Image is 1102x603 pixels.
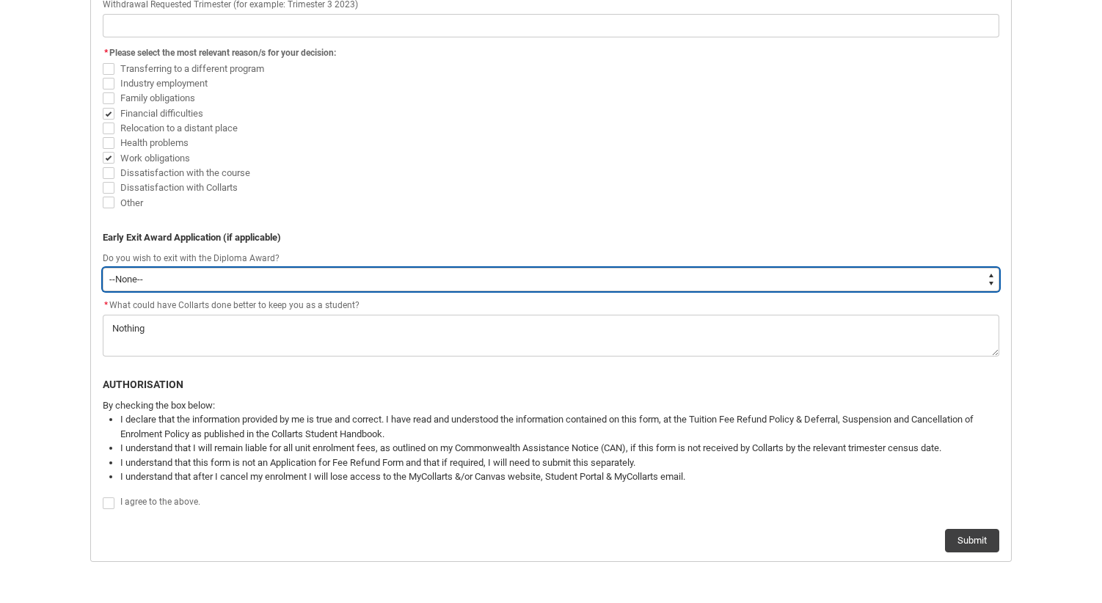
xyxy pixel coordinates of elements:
[120,123,238,134] span: Relocation to a distant place
[120,63,264,74] span: Transferring to a different program
[120,497,200,507] span: I agree to the above.
[104,300,108,310] abbr: required
[120,92,195,103] span: Family obligations
[103,232,281,243] b: Early Exit Award Application (if applicable)
[120,167,250,178] span: Dissatisfaction with the course
[120,469,999,484] li: I understand that after I cancel my enrolment I will lose access to the MyCollarts &/or Canvas we...
[120,197,143,208] span: Other
[103,398,999,413] p: By checking the box below:
[120,78,208,89] span: Industry employment
[120,137,189,148] span: Health problems
[120,412,999,441] li: I declare that the information provided by me is true and correct. I have read and understood the...
[103,300,360,310] span: What could have Collarts done better to keep you as a student?
[120,456,999,470] li: I understand that this form is not an Application for Fee Refund Form and that if required, I wil...
[104,48,108,58] abbr: required
[120,153,190,164] span: Work obligations
[109,48,336,58] span: Please select the most relevant reason/s for your decision:
[120,441,999,456] li: I understand that I will remain liable for all unit enrolment fees, as outlined on my Commonwealt...
[945,529,999,552] button: Submit
[103,379,183,390] b: AUTHORISATION
[120,108,203,119] span: Financial difficulties
[120,182,238,193] span: Dissatisfaction with Collarts
[103,253,280,263] span: Do you wish to exit with the Diploma Award?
